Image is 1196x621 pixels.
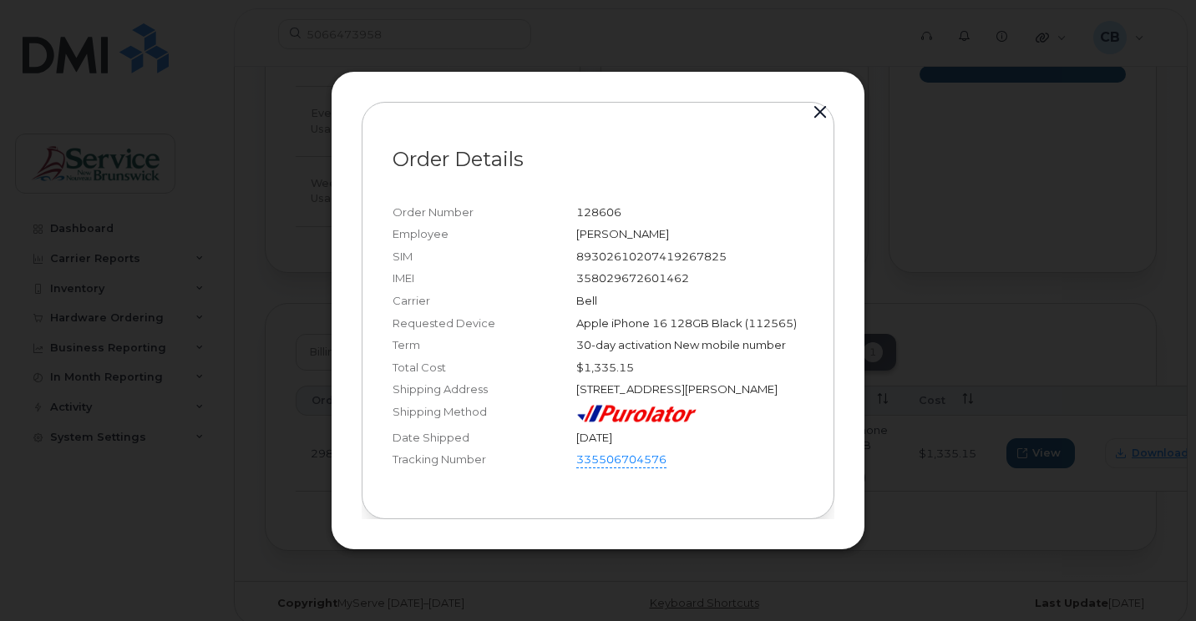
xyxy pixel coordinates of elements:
div: Shipping Method [393,404,576,423]
p: Order Details [393,149,803,169]
div: Date Shipped [393,430,576,446]
div: Tracking Number [393,452,576,470]
div: $1,335.15 [576,360,803,376]
div: 128606 [576,204,803,220]
a: Open shipping details in new tab [666,452,680,466]
div: [STREET_ADDRESS][PERSON_NAME] [576,381,803,397]
div: Bell [576,293,803,309]
div: Order Number [393,204,576,220]
div: Term [393,337,576,353]
div: 358029672601462 [576,270,803,286]
div: [DATE] [576,430,803,446]
div: Shipping Address [393,381,576,397]
div: Apple iPhone 16 128GB Black (112565) [576,316,803,331]
div: [PERSON_NAME] [576,226,803,242]
img: purolator-9dc0d6913a5419968391dc55414bb4d415dd17fc9089aa56d78149fa0af40473.png [576,404,697,423]
div: 30-day activation New mobile number [576,337,803,353]
div: Employee [393,226,576,242]
div: IMEI [393,270,576,286]
div: Total Cost [393,360,576,376]
div: Requested Device [393,316,576,331]
a: 335506704576 [576,452,666,468]
div: SIM [393,249,576,265]
div: 89302610207419267825 [576,249,803,265]
div: Carrier [393,293,576,309]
